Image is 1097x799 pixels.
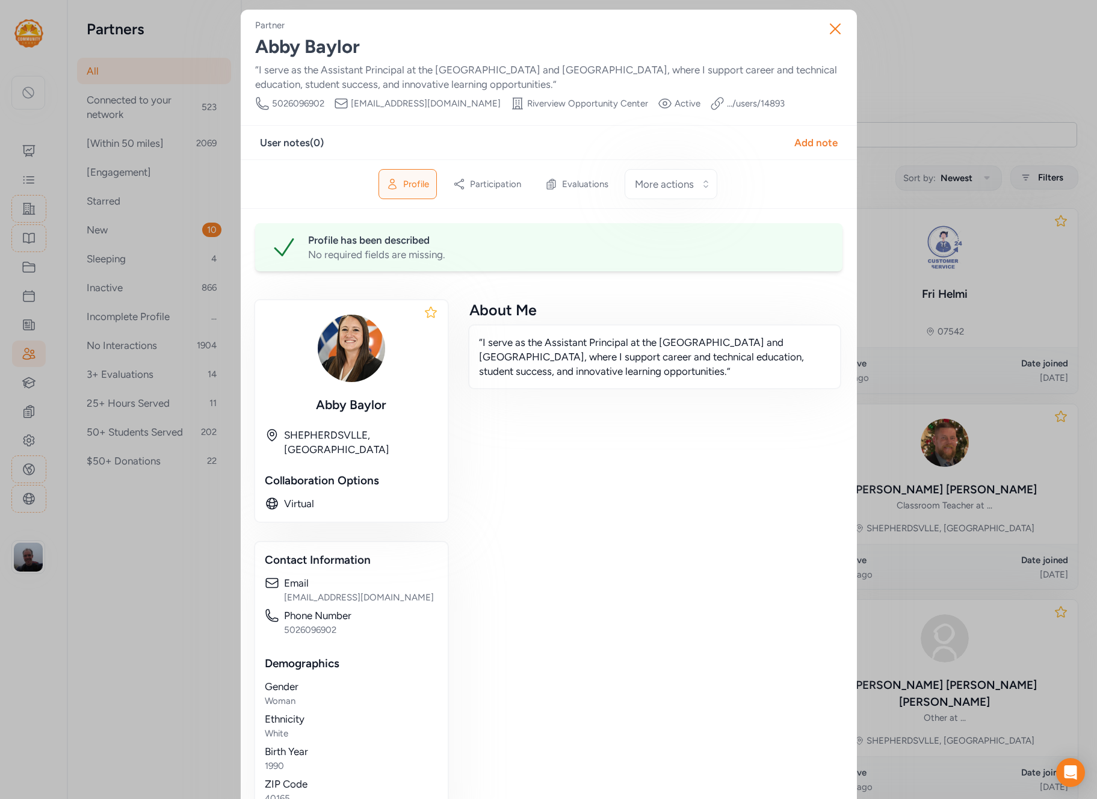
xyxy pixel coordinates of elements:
div: Contact Information [265,552,438,569]
div: White [265,727,438,739]
div: 5026096902 [284,624,438,636]
span: [EMAIL_ADDRESS][DOMAIN_NAME] [351,97,501,110]
div: [EMAIL_ADDRESS][DOMAIN_NAME] [284,591,438,603]
div: Gender [265,679,438,694]
span: 5026096902 [272,97,324,110]
button: More actions [625,169,717,199]
div: Partner [255,19,285,31]
div: Ethnicity [265,712,438,726]
div: About Me [469,300,840,319]
div: User notes ( 0 ) [260,135,324,150]
span: Active [675,97,700,110]
a: .../users/14893 [727,97,785,110]
img: pwSvScQfRby5QJ6NOGK4 [313,310,390,387]
div: Open Intercom Messenger [1056,758,1085,787]
div: ZIP Code [265,777,438,791]
p: “I serve as the Assistant Principal at the [GEOGRAPHIC_DATA] and [GEOGRAPHIC_DATA], where I suppo... [479,335,830,378]
div: Add note [794,135,838,150]
span: Riverview Opportunity Center [527,97,648,110]
div: Woman [265,695,438,707]
div: Demographics [265,655,438,672]
div: Email [284,576,438,590]
div: Virtual [284,496,438,511]
div: No required fields are missing. [308,247,828,262]
div: Profile has been described [308,233,828,247]
span: More actions [635,177,694,191]
div: Abby Baylor [265,396,438,413]
div: Birth Year [265,744,438,759]
div: SHEPHERDSVLLE, [GEOGRAPHIC_DATA] [284,428,438,457]
div: Collaboration Options [265,472,438,489]
span: Evaluations [562,178,608,190]
div: “I serve as the Assistant Principal at the [GEOGRAPHIC_DATA] and [GEOGRAPHIC_DATA], where I suppo... [255,63,842,91]
span: Profile [403,178,429,190]
div: Phone Number [284,608,438,623]
div: 1990 [265,760,438,772]
div: Abby Baylor [255,36,842,58]
span: Participation [470,178,521,190]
